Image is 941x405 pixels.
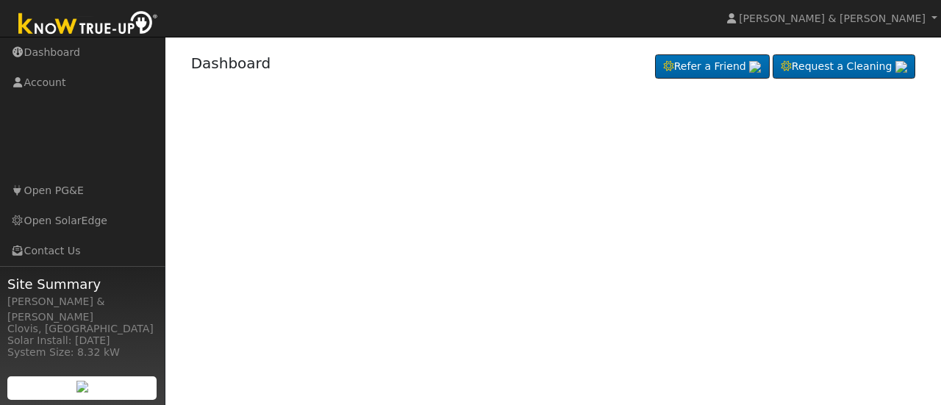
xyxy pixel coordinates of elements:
[739,12,926,24] span: [PERSON_NAME] & [PERSON_NAME]
[7,274,157,294] span: Site Summary
[11,8,165,41] img: Know True-Up
[76,381,88,393] img: retrieve
[749,61,761,73] img: retrieve
[7,321,157,337] div: Clovis, [GEOGRAPHIC_DATA]
[655,54,770,79] a: Refer a Friend
[191,54,271,72] a: Dashboard
[7,333,157,348] div: Solar Install: [DATE]
[7,345,157,360] div: System Size: 8.32 kW
[895,61,907,73] img: retrieve
[7,294,157,325] div: [PERSON_NAME] & [PERSON_NAME]
[773,54,915,79] a: Request a Cleaning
